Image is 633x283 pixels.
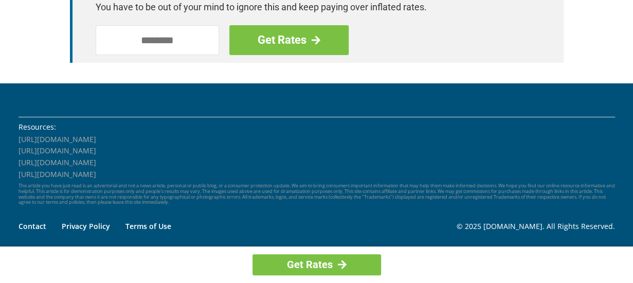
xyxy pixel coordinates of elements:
a: [URL][DOMAIN_NAME] [19,146,96,155]
a: Contact [19,221,46,231]
p: The article you have just read is an advertorial and not a news article, personal or public blog,... [19,183,615,205]
p: © 2025 [DOMAIN_NAME]. All Rights Reserved. [457,221,615,232]
a: [URL][DOMAIN_NAME] [19,157,96,167]
a: Get Rates [229,25,349,55]
li: Resources: [19,121,615,133]
a: Terms of Use [125,221,171,231]
a: Get Rates [252,254,381,275]
a: [URL][DOMAIN_NAME] [19,169,96,179]
a: Privacy Policy [62,221,110,231]
a: [URL][DOMAIN_NAME] [19,134,96,144]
